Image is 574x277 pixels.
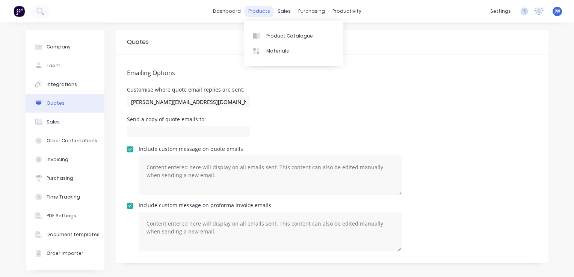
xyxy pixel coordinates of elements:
div: Include custom message on quote emails [139,146,261,152]
button: Team [26,56,104,75]
div: Invoicing [47,156,68,163]
div: Time Tracking [47,194,80,200]
div: Purchasing [47,175,73,182]
h5: Emailing Options [127,69,537,77]
div: Team [47,62,60,69]
button: Company [26,38,104,56]
div: Materials [266,48,289,54]
button: Purchasing [26,169,104,188]
div: Quotes [127,38,149,47]
span: JW [554,8,560,15]
div: products [245,6,274,17]
button: Order Importer [26,244,104,263]
button: Order Confirmations [26,131,104,150]
div: Company [47,44,71,50]
div: Customise where quote email replies are sent: [127,87,250,92]
div: Send a copy of quote emails to: [127,117,250,122]
div: PDF Settings [47,212,76,219]
div: Order Confirmations [47,137,97,144]
button: Quotes [26,94,104,113]
div: productivity [329,6,365,17]
button: Sales [26,113,104,131]
div: Quotes [47,100,65,107]
div: Order Importer [47,250,83,257]
button: Invoicing [26,150,104,169]
a: Materials [244,44,343,59]
div: purchasing [295,6,329,17]
a: dashboard [209,6,245,17]
button: Time Tracking [26,188,104,206]
div: sales [274,6,295,17]
a: Product Catalogue [244,28,343,43]
button: Integrations [26,75,104,94]
button: Document templates [26,225,104,244]
div: Integrations [47,81,77,88]
div: Include custom message on proforma invoice emails [139,203,271,208]
img: Factory [14,6,25,17]
button: PDF Settings [26,206,104,225]
div: settings [486,6,515,17]
div: Document templates [47,231,100,238]
div: Sales [47,119,60,125]
div: Product Catalogue [266,33,313,39]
